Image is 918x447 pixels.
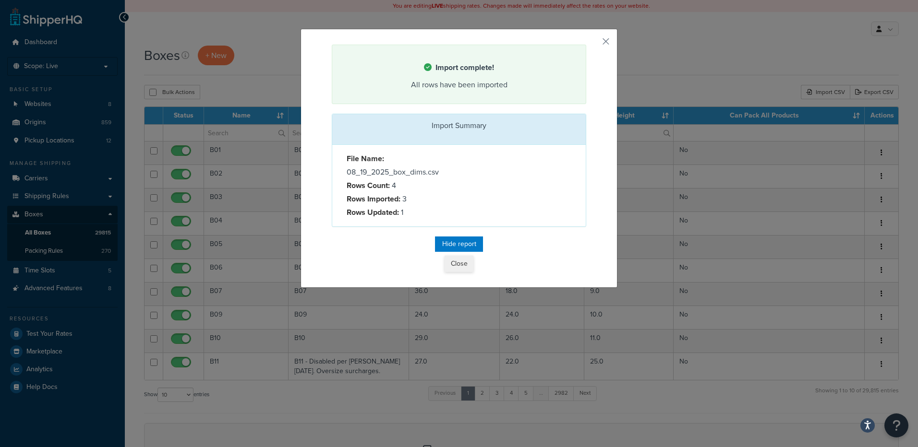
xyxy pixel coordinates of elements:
[347,207,399,218] strong: Rows Updated:
[344,62,574,73] h4: Import complete!
[347,153,384,164] strong: File Name:
[445,256,473,272] button: Close
[339,121,579,130] h3: Import Summary
[347,180,390,191] strong: Rows Count:
[344,78,574,92] div: All rows have been imported
[435,236,483,252] button: Hide report
[339,152,459,219] div: 08_19_2025_box_dims.csv 4 3 1
[347,193,400,204] strong: Rows Imported:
